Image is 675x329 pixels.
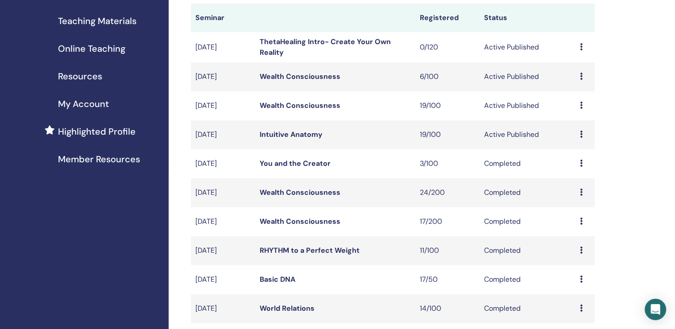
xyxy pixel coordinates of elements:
[191,91,255,120] td: [DATE]
[260,217,340,226] a: Wealth Consciousness
[479,265,575,294] td: Completed
[645,299,666,320] div: Open Intercom Messenger
[415,91,480,120] td: 19/100
[191,207,255,236] td: [DATE]
[479,32,575,62] td: Active Published
[58,14,137,28] span: Teaching Materials
[58,125,136,138] span: Highlighted Profile
[191,32,255,62] td: [DATE]
[260,275,295,284] a: Basic DNA
[191,120,255,149] td: [DATE]
[58,70,102,83] span: Resources
[415,178,480,207] td: 24/200
[260,101,340,110] a: Wealth Consciousness
[191,149,255,178] td: [DATE]
[58,152,140,166] span: Member Resources
[191,62,255,91] td: [DATE]
[479,207,575,236] td: Completed
[479,149,575,178] td: Completed
[479,91,575,120] td: Active Published
[479,294,575,323] td: Completed
[260,130,323,139] a: Intuitive Anatomy
[191,178,255,207] td: [DATE]
[479,4,575,32] th: Status
[260,72,340,81] a: Wealth Consciousness
[191,265,255,294] td: [DATE]
[415,207,480,236] td: 17/200
[260,188,340,197] a: Wealth Consciousness
[415,294,480,323] td: 14/100
[415,265,480,294] td: 17/50
[415,120,480,149] td: 19/100
[58,42,125,55] span: Online Teaching
[58,97,109,111] span: My Account
[260,246,360,255] a: RHYTHM to a Perfect Weight
[415,236,480,265] td: 11/100
[415,32,480,62] td: 0/120
[191,294,255,323] td: [DATE]
[260,304,315,313] a: World Relations
[191,236,255,265] td: [DATE]
[479,178,575,207] td: Completed
[479,236,575,265] td: Completed
[260,37,391,57] a: ThetaHealing Intro- Create Your Own Reality
[415,149,480,178] td: 3/100
[479,62,575,91] td: Active Published
[415,62,480,91] td: 6/100
[479,120,575,149] td: Active Published
[415,4,480,32] th: Registered
[191,4,255,32] th: Seminar
[260,159,331,168] a: You and the Creator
